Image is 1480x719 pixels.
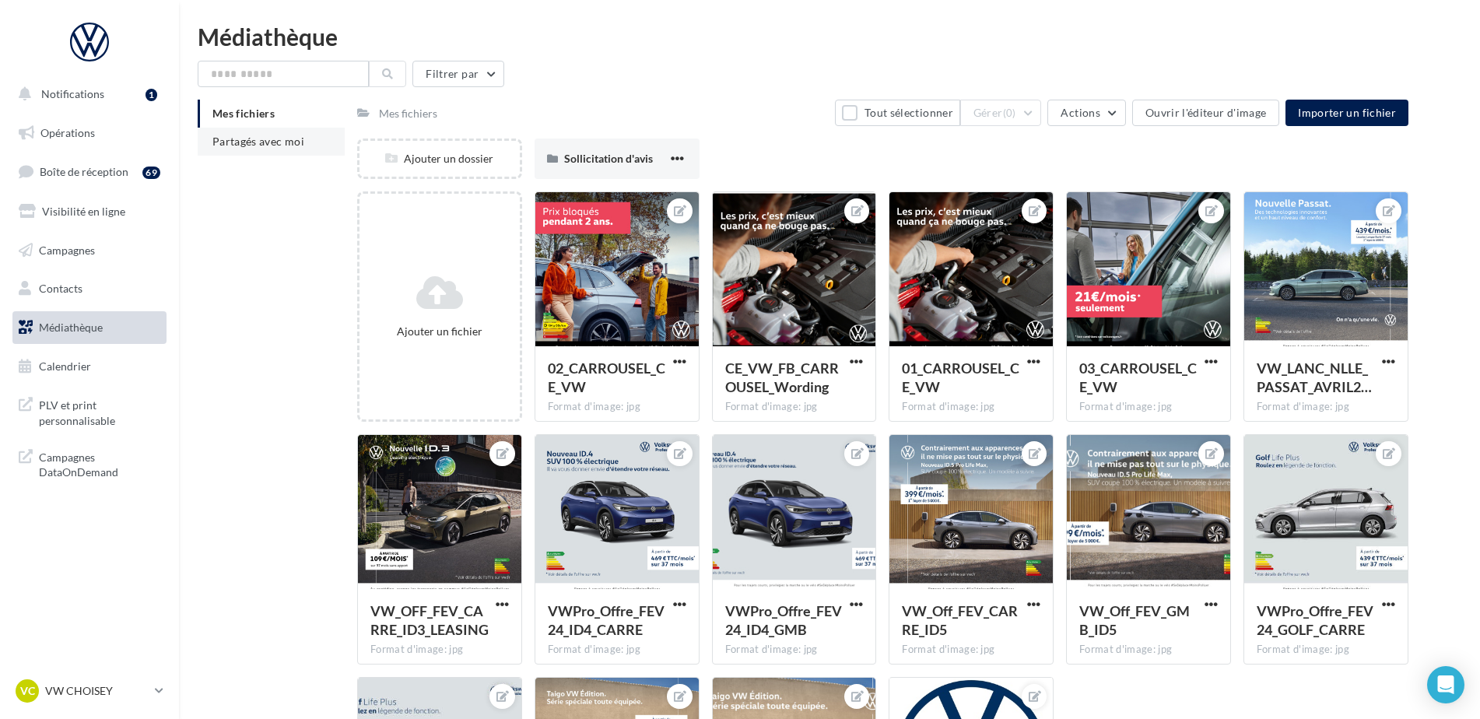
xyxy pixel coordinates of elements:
div: Open Intercom Messenger [1427,666,1464,703]
span: VWPro_Offre_FEV24_ID4_GMB [725,602,842,638]
span: (0) [1003,107,1016,119]
div: Mes fichiers [379,106,437,121]
div: Format d'image: jpg [725,400,864,414]
span: 01_CARROUSEL_CE_VW [902,359,1019,395]
div: Format d'image: jpg [548,643,686,657]
div: Format d'image: jpg [1079,643,1218,657]
a: Visibilité en ligne [9,195,170,228]
span: Campagnes DataOnDemand [39,447,160,480]
div: Format d'image: jpg [902,400,1040,414]
button: Actions [1047,100,1125,126]
a: Médiathèque [9,311,170,344]
a: Contacts [9,272,170,305]
div: Médiathèque [198,25,1461,48]
div: Format d'image: jpg [902,643,1040,657]
span: Actions [1061,106,1099,119]
span: CE_VW_FB_CARROUSEL_Wording [725,359,839,395]
a: Opérations [9,117,170,149]
div: Format d'image: jpg [725,643,864,657]
a: Boîte de réception69 [9,155,170,188]
span: 02_CARROUSEL_CE_VW [548,359,665,395]
span: VWPro_Offre_FEV24_ID4_CARRE [548,602,665,638]
span: VWPro_Offre_FEV24_GOLF_CARRE [1257,602,1373,638]
span: VW_Off_FEV_CARRE_ID5 [902,602,1018,638]
span: Campagnes [39,243,95,256]
div: Format d'image: jpg [548,400,686,414]
div: Format d'image: jpg [1257,400,1395,414]
div: Format d'image: jpg [1257,643,1395,657]
span: Notifications [41,87,104,100]
span: Visibilité en ligne [42,205,125,218]
span: Calendrier [39,359,91,373]
a: PLV et print personnalisable [9,388,170,434]
button: Importer un fichier [1285,100,1408,126]
button: Gérer(0) [960,100,1042,126]
span: VW_OFF_FEV_CARRE_ID3_LEASING [370,602,489,638]
div: 69 [142,167,160,179]
button: Notifications 1 [9,78,163,110]
span: Opérations [40,126,95,139]
a: VC VW CHOISEY [12,676,167,706]
p: VW CHOISEY [45,683,149,699]
span: VW_LANC_NLLE_PASSAT_AVRIL24_Offre_CARRE [1257,359,1372,395]
a: Campagnes DataOnDemand [9,440,170,486]
span: Boîte de réception [40,165,128,178]
span: Sollicitation d'avis [564,152,653,165]
span: Partagés avec moi [212,135,304,148]
span: Contacts [39,282,82,295]
span: PLV et print personnalisable [39,395,160,428]
div: Ajouter un fichier [366,324,514,339]
span: Médiathèque [39,321,103,334]
button: Tout sélectionner [835,100,959,126]
span: Importer un fichier [1298,106,1396,119]
span: VC [20,683,35,699]
div: Ajouter un dossier [359,151,520,167]
div: 1 [146,89,157,101]
a: Calendrier [9,350,170,383]
span: Mes fichiers [212,107,275,120]
button: Filtrer par [412,61,504,87]
div: Format d'image: jpg [1079,400,1218,414]
div: Format d'image: jpg [370,643,509,657]
span: 03_CARROUSEL_CE_VW [1079,359,1197,395]
a: Campagnes [9,234,170,267]
span: VW_Off_FEV_GMB_ID5 [1079,602,1190,638]
button: Ouvrir l'éditeur d'image [1132,100,1279,126]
